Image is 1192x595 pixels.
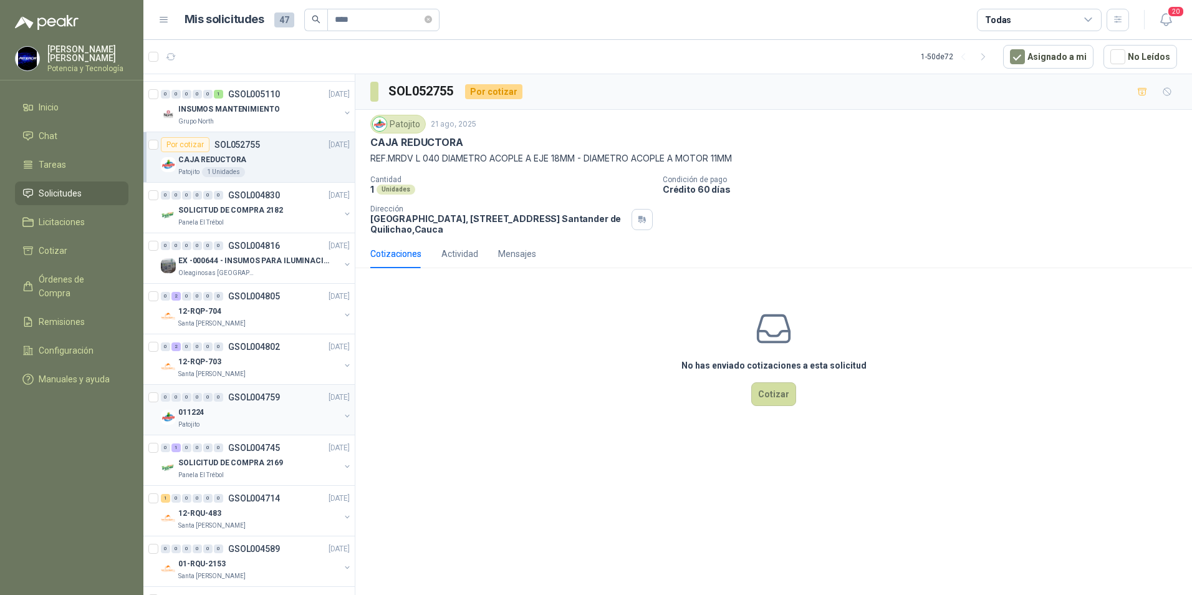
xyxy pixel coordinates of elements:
span: Tareas [39,158,66,172]
p: GSOL004745 [228,443,280,452]
img: Company Logo [161,561,176,576]
a: Por cotizarSOL052755[DATE] Company LogoCAJA REDUCTORAPatojito1 Unidades [143,132,355,183]
p: 011224 [178,407,204,418]
div: 0 [214,544,223,553]
p: 1 [370,184,374,195]
a: Solicitudes [15,181,128,205]
a: Remisiones [15,310,128,334]
div: 0 [214,494,223,503]
div: 0 [203,544,213,553]
p: Santa [PERSON_NAME] [178,319,246,329]
p: Dirección [370,205,627,213]
span: Cotizar [39,244,67,258]
p: SOL052755 [214,140,260,149]
a: 0 0 0 0 0 0 GSOL004759[DATE] Company Logo011224Patojito [161,390,352,430]
div: 0 [193,292,202,301]
div: 0 [193,544,202,553]
div: 0 [161,292,170,301]
a: Tareas [15,153,128,177]
div: 0 [161,443,170,452]
span: Manuales y ayuda [39,372,110,386]
span: Licitaciones [39,215,85,229]
img: Company Logo [161,511,176,526]
span: Solicitudes [39,186,82,200]
p: GSOL004589 [228,544,280,553]
div: 0 [214,292,223,301]
a: 0 0 0 0 0 0 GSOL004816[DATE] Company LogoEX -000644 - INSUMOS PARA ILUMINACIONN ZONA DE CLAOleagi... [161,238,352,278]
div: 0 [182,241,191,250]
span: Remisiones [39,315,85,329]
div: 1 [161,494,170,503]
p: GSOL004802 [228,342,280,351]
div: Unidades [377,185,415,195]
div: Mensajes [498,247,536,261]
p: Cantidad [370,175,653,184]
button: No Leídos [1103,45,1177,69]
a: Manuales y ayuda [15,367,128,391]
div: 0 [203,494,213,503]
p: CAJA REDUCTORA [370,136,463,149]
div: 1 [171,443,181,452]
div: 0 [193,443,202,452]
div: 1 - 50 de 72 [921,47,993,67]
p: [DATE] [329,139,350,151]
p: Crédito 60 días [663,184,1187,195]
p: [DATE] [329,543,350,555]
span: close-circle [425,16,432,23]
p: Patojito [178,167,199,177]
div: 0 [182,494,191,503]
p: [DATE] [329,291,350,302]
a: Inicio [15,95,128,119]
h3: No has enviado cotizaciones a esta solicitud [681,359,867,372]
a: Configuración [15,339,128,362]
p: Panela El Trébol [178,470,224,480]
div: 0 [214,191,223,200]
p: 12-RQU-483 [178,508,221,520]
p: [PERSON_NAME] [PERSON_NAME] [47,45,128,62]
p: [DATE] [329,442,350,454]
p: GSOL004759 [228,393,280,402]
p: GSOL004830 [228,191,280,200]
div: 0 [203,241,213,250]
div: 0 [171,393,181,402]
div: 0 [214,342,223,351]
p: EX -000644 - INSUMOS PARA ILUMINACIONN ZONA DE CLA [178,255,334,267]
div: Por cotizar [465,84,522,99]
p: GSOL005110 [228,90,280,99]
div: 1 [214,90,223,99]
p: Grupo North [178,117,214,127]
div: 0 [214,393,223,402]
p: GSOL004714 [228,494,280,503]
p: CAJA REDUCTORA [178,154,246,166]
p: INSUMOS MANTENIMIENTO [178,104,279,115]
h3: SOL052755 [388,82,455,101]
div: 0 [171,241,181,250]
p: [DATE] [329,392,350,404]
a: 0 2 0 0 0 0 GSOL004802[DATE] Company Logo12-RQP-703Santa [PERSON_NAME] [161,339,352,379]
div: 0 [193,494,202,503]
img: Company Logo [161,258,176,273]
img: Logo peakr [15,15,79,30]
div: 0 [203,191,213,200]
div: 0 [182,292,191,301]
a: 0 0 0 0 0 0 GSOL004589[DATE] Company Logo01-RQU-2153Santa [PERSON_NAME] [161,541,352,581]
a: 0 0 0 0 0 0 GSOL004830[DATE] Company LogoSOLICITUD DE COMPRA 2182Panela El Trébol [161,188,352,228]
div: 0 [182,544,191,553]
a: Chat [15,124,128,148]
p: [DATE] [329,89,350,100]
a: 1 0 0 0 0 0 GSOL004714[DATE] Company Logo12-RQU-483Santa [PERSON_NAME] [161,491,352,531]
span: close-circle [425,14,432,26]
div: 0 [171,191,181,200]
p: REF.MRDV L 040 DIAMETRO ACOPLE A EJE 18MM - DIAMETRO ACOPLE A MOTOR 11MM [370,152,1177,165]
a: Cotizar [15,239,128,263]
div: 2 [171,292,181,301]
span: 20 [1167,6,1185,17]
p: Santa [PERSON_NAME] [178,521,246,531]
div: 0 [203,292,213,301]
p: SOLICITUD DE COMPRA 2182 [178,205,283,216]
p: Patojito [178,420,199,430]
div: 0 [161,393,170,402]
span: Chat [39,129,57,143]
div: 0 [182,393,191,402]
a: Órdenes de Compra [15,268,128,305]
